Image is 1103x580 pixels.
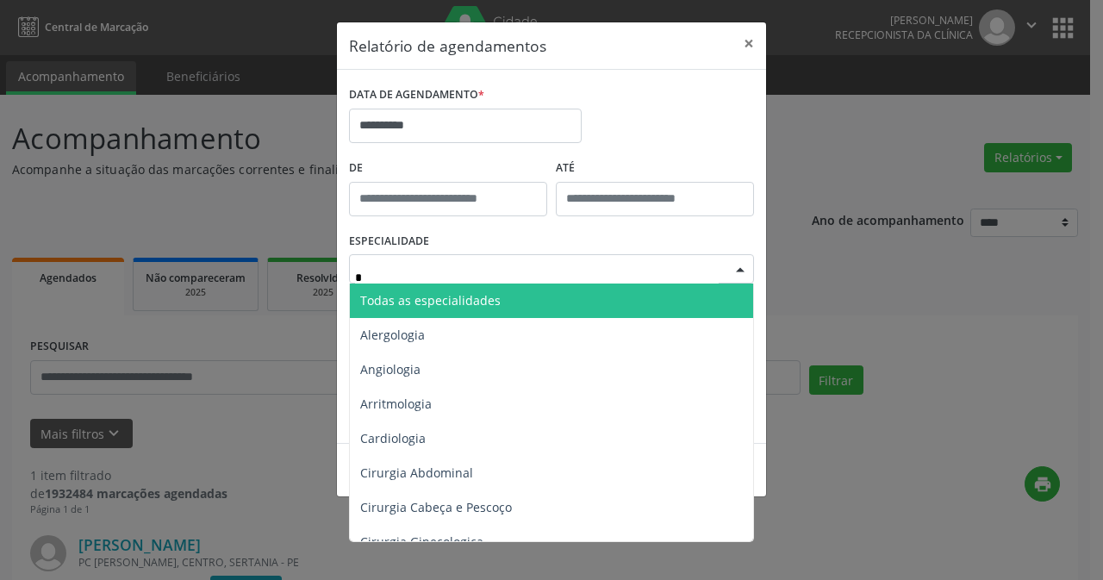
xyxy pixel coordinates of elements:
label: De [349,155,547,182]
span: Angiologia [360,361,421,377]
label: ATÉ [556,155,754,182]
label: ESPECIALIDADE [349,228,429,255]
h5: Relatório de agendamentos [349,34,546,57]
label: DATA DE AGENDAMENTO [349,82,484,109]
span: Cirurgia Abdominal [360,465,473,481]
span: Alergologia [360,327,425,343]
span: Cardiologia [360,430,426,446]
span: Arritmologia [360,396,432,412]
span: Cirurgia Ginecologica [360,533,483,550]
button: Close [732,22,766,65]
span: Cirurgia Cabeça e Pescoço [360,499,512,515]
span: Todas as especialidades [360,292,501,309]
